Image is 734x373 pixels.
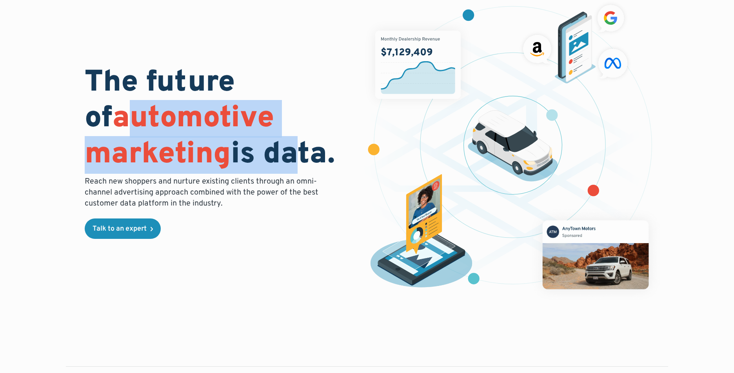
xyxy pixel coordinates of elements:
div: Talk to an expert [93,226,147,233]
img: persona of a buyer [363,174,480,291]
img: illustration of a vehicle [468,110,558,182]
img: mockup of facebook post [528,206,663,304]
img: ads on social media and advertising partners [519,1,632,84]
p: Reach new shoppers and nurture existing clients through an omni-channel advertising approach comb... [85,176,323,209]
span: automotive marketing [85,100,274,173]
h1: The future of is data. [85,66,358,173]
img: chart showing monthly dealership revenue of $7m [375,31,461,99]
a: Talk to an expert [85,218,161,239]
